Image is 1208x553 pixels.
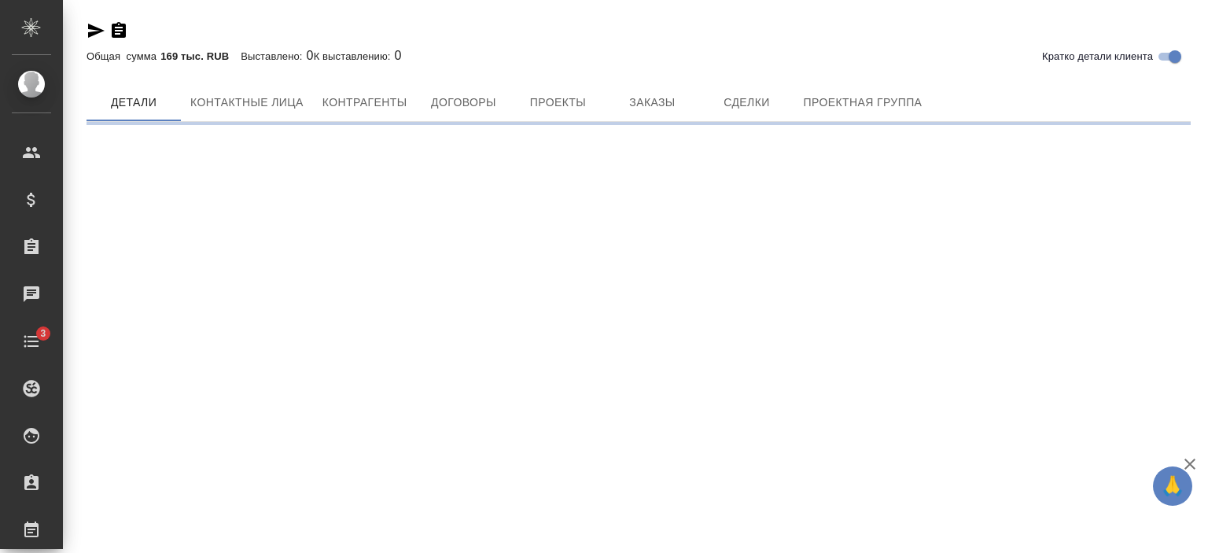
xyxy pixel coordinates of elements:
button: Скопировать ссылку для ЯМессенджера [87,21,105,40]
span: Кратко детали клиента [1042,49,1153,65]
span: Сделки [709,93,784,112]
a: 3 [4,322,59,361]
div: 0 0 [87,46,1191,65]
p: Выставлено: [241,50,306,62]
span: Проектная группа [803,93,922,112]
span: 🙏 [1159,470,1186,503]
button: 🙏 [1153,466,1192,506]
span: Заказы [614,93,690,112]
span: Контактные лица [190,93,304,112]
span: Контрагенты [322,93,407,112]
span: Договоры [425,93,501,112]
p: Общая сумма [87,50,160,62]
p: К выставлению: [314,50,395,62]
button: Скопировать ссылку [109,21,128,40]
p: 169 тыс. RUB [160,50,241,62]
span: Проекты [520,93,595,112]
span: 3 [31,326,55,341]
span: Детали [96,93,171,112]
